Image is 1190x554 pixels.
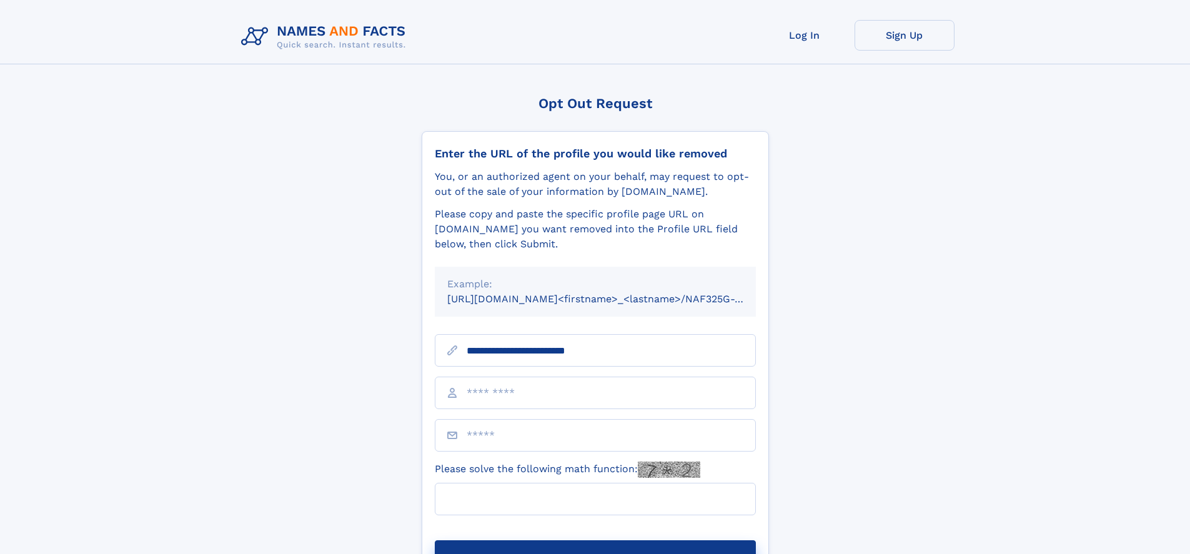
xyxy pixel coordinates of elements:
img: Logo Names and Facts [236,20,416,54]
a: Sign Up [855,20,954,51]
div: Opt Out Request [422,96,769,111]
div: Example: [447,277,743,292]
div: Please copy and paste the specific profile page URL on [DOMAIN_NAME] you want removed into the Pr... [435,207,756,252]
div: You, or an authorized agent on your behalf, may request to opt-out of the sale of your informatio... [435,169,756,199]
div: Enter the URL of the profile you would like removed [435,147,756,161]
a: Log In [755,20,855,51]
small: [URL][DOMAIN_NAME]<firstname>_<lastname>/NAF325G-xxxxxxxx [447,293,780,305]
label: Please solve the following math function: [435,462,700,478]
